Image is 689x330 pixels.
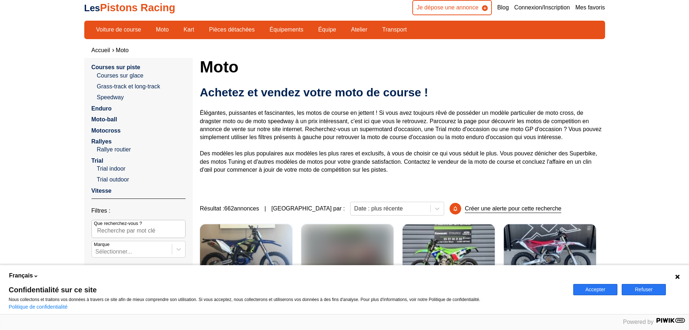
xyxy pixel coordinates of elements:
a: Blog [497,4,509,12]
a: Kart [179,24,199,36]
h1: Moto [200,58,605,75]
p: Élégantes, puissantes et fascinantes, les motos de course en jettent ! Si vous avez toujours rêvé... [200,109,605,174]
p: Que recherchez-vous ? [94,220,142,227]
a: FANTIC 300 XE07 [504,224,596,279]
p: Nous collectons et traitons vos données à travers ce site afin de mieux comprendre son utilisatio... [9,297,565,302]
a: Courses sur glace [97,72,186,80]
a: RIEJU MR200 RACING64 [301,224,394,279]
a: Accueil [92,47,110,53]
a: Courses sur piste [92,64,140,70]
a: Enduro [92,105,112,112]
h2: Achetez et vendez votre moto de course ! [200,85,605,100]
span: Powered by [623,319,654,325]
p: Créer une alerte pour cette recherche [465,205,561,213]
a: Rallyes [92,138,112,145]
a: Équipements [265,24,308,36]
input: Que recherchez-vous ? [92,220,186,238]
button: Accepter [573,284,617,295]
a: LesPistons Racing [84,2,175,13]
a: Atelier [346,24,372,36]
a: Mes favoris [575,4,605,12]
img: SHERCO 300 SE-F FACTORY [200,224,292,279]
a: Voiture de course [92,24,146,36]
a: Trial [92,158,103,164]
a: Moto [116,47,129,53]
p: Filtres : [92,207,186,215]
button: Refuser [622,284,666,295]
a: SHERCO 300 SE-F FACTORY81 [200,224,292,279]
span: Confidentialité sur ce site [9,286,565,293]
a: Trial indoor [97,165,186,173]
a: Moto [151,24,174,36]
input: MarqueSélectionner... [95,248,97,255]
a: Politique de confidentialité [9,304,68,310]
p: [GEOGRAPHIC_DATA] par : [271,205,345,213]
a: Connexion/Inscription [514,4,570,12]
a: Motocross [92,128,121,134]
img: RIEJU MR200 RACING [301,224,394,279]
span: Français [9,272,33,280]
span: Les [84,3,100,13]
span: | [264,205,266,213]
a: Pièces détachées [204,24,259,36]
img: KAWASAKI KX250F ENDURO [403,224,495,279]
p: Marque [94,241,110,248]
a: Grass-track et long-track [97,83,186,91]
a: Trial outdoor [97,176,186,184]
span: Résultat : 662 annonces [200,205,259,213]
img: FANTIC 300 XE [504,224,596,279]
a: Équipe [314,24,341,36]
a: Rallye routier [97,146,186,154]
a: Speedway [97,93,186,101]
a: Moto-ball [92,116,117,122]
a: KAWASAKI KX250F ENDURO64 [403,224,495,279]
a: Vitesse [92,188,112,194]
a: Transport [378,24,412,36]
